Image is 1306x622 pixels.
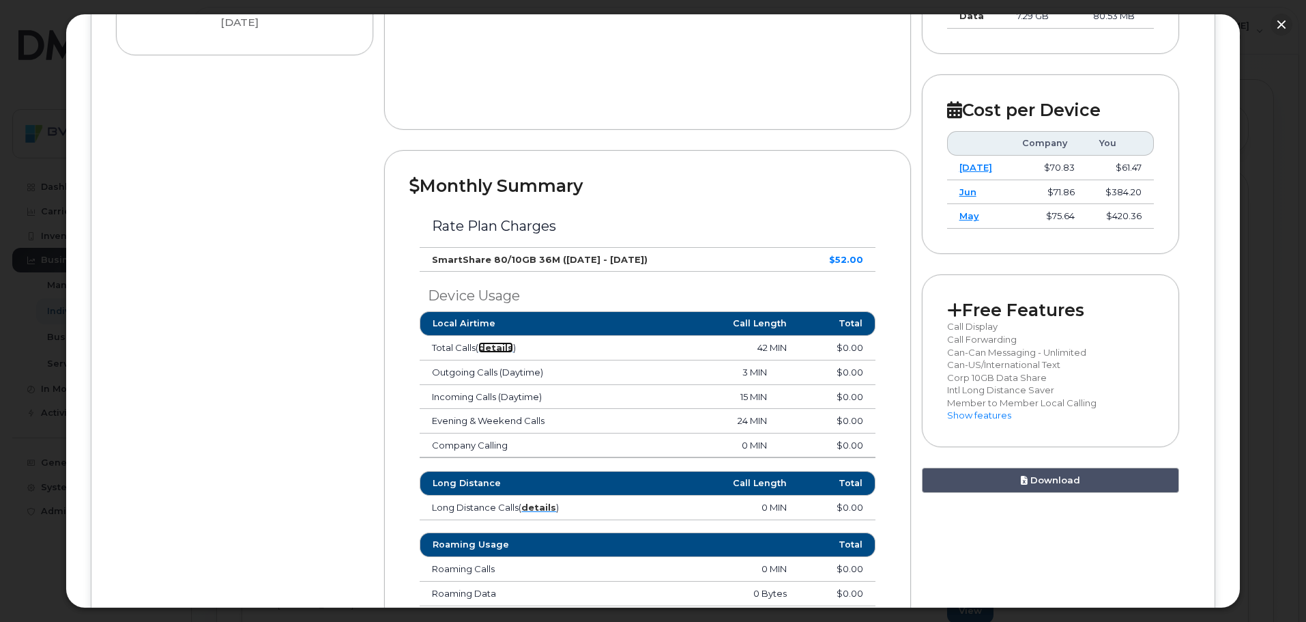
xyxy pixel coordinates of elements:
[1087,156,1154,180] td: $61.47
[420,409,678,434] td: Evening & Weekend Calls
[420,496,609,520] td: Long Distance Calls
[799,533,875,557] th: Total
[521,502,556,513] a: details
[947,333,1155,346] p: Call Forwarding
[779,385,875,410] td: $0.00
[1010,180,1087,205] td: $71.86
[678,434,779,458] td: 0 MIN
[609,557,799,582] td: 0 MIN
[947,384,1155,397] p: Intl Long Distance Saver
[609,496,799,520] td: 0 MIN
[799,582,875,606] td: $0.00
[409,175,885,196] h2: Monthly Summary
[1087,180,1154,205] td: $384.20
[947,300,1155,320] h2: Free Features
[947,346,1155,359] p: Can-Can Messaging - Unlimited
[609,311,799,336] th: Call Length
[420,361,678,385] td: Outgoing Calls (Daytime)
[947,358,1155,371] p: Can-US/International Text
[799,496,875,520] td: $0.00
[947,320,1155,333] p: Call Display
[799,557,875,582] td: $0.00
[420,385,678,410] td: Incoming Calls (Daytime)
[799,311,875,336] th: Total
[476,342,516,353] span: ( )
[1010,156,1087,180] td: $70.83
[420,288,875,303] h3: Device Usage
[432,218,862,234] h3: Rate Plan Charges
[947,410,1011,421] a: Show features
[609,471,799,496] th: Call Length
[779,361,875,385] td: $0.00
[799,336,875,361] td: $0.00
[420,471,609,496] th: Long Distance
[519,502,559,513] span: ( )
[678,385,779,410] td: 15 MIN
[959,210,979,221] a: May
[779,434,875,458] td: $0.00
[1087,204,1154,229] td: $420.36
[420,557,609,582] td: Roaming Calls
[959,186,976,197] a: Jun
[678,361,779,385] td: 3 MIN
[678,409,779,434] td: 24 MIN
[959,162,992,173] a: [DATE]
[609,336,799,361] td: 42 MIN
[947,397,1155,410] p: Member to Member Local Calling
[1010,204,1087,229] td: $75.64
[947,371,1155,384] p: Corp 10GB Data Share
[420,311,609,336] th: Local Airtime
[609,582,799,606] td: 0 Bytes
[478,342,513,353] a: details
[420,434,678,458] td: Company Calling
[420,336,609,361] td: Total Calls
[922,468,1180,493] a: Download
[829,254,863,265] strong: $52.00
[420,533,609,557] th: Roaming Usage
[432,254,648,265] strong: SmartShare 80/10GB 36M ([DATE] - [DATE])
[799,471,875,496] th: Total
[420,582,609,606] td: Roaming Data
[779,409,875,434] td: $0.00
